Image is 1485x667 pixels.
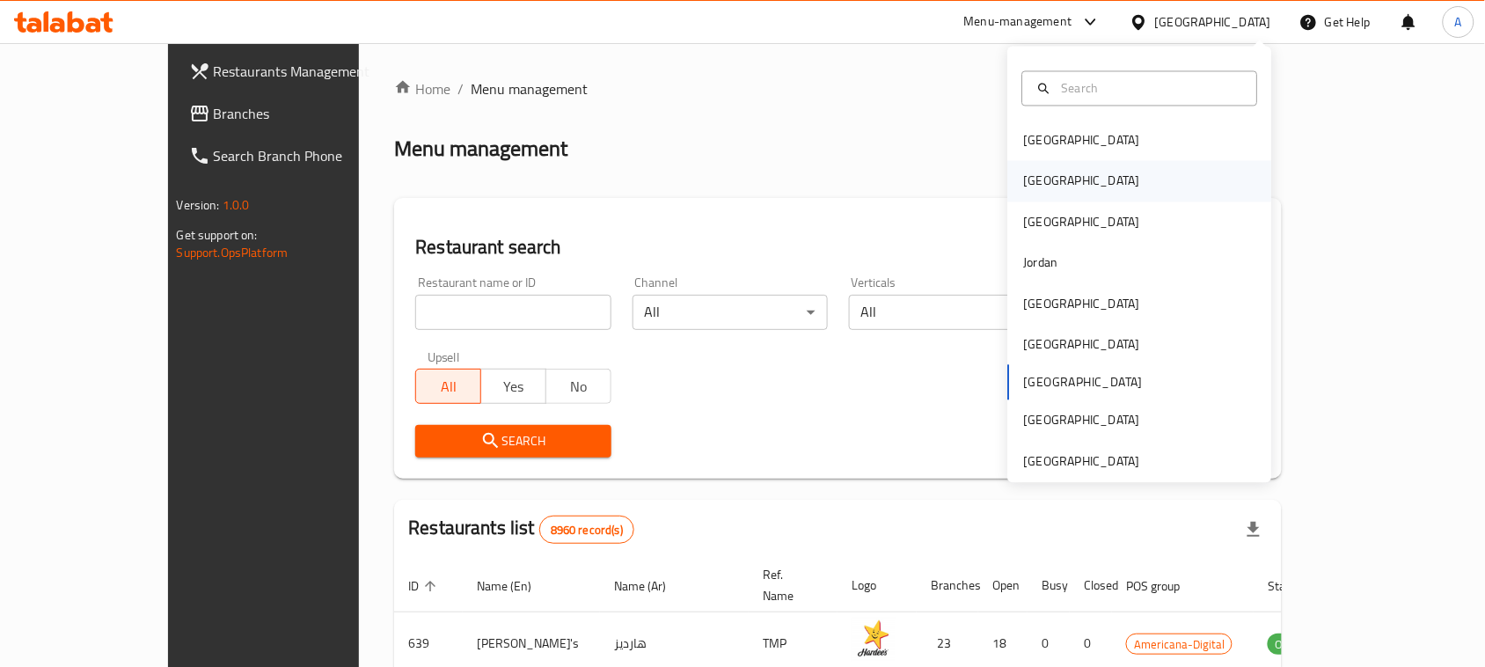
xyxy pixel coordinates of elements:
[1024,253,1058,273] div: Jordan
[539,516,634,544] div: Total records count
[1268,634,1311,655] span: OPEN
[175,135,416,177] a: Search Branch Phone
[852,618,896,662] img: Hardee's
[1028,559,1070,612] th: Busy
[1024,131,1140,150] div: [GEOGRAPHIC_DATA]
[394,78,1282,99] nav: breadcrumb
[1055,78,1247,98] input: Search
[214,61,402,82] span: Restaurants Management
[177,224,258,246] span: Get support on:
[175,50,416,92] a: Restaurants Management
[177,194,220,216] span: Version:
[849,295,1044,330] div: All
[1127,634,1232,655] span: Americana-Digital
[1024,411,1140,430] div: [GEOGRAPHIC_DATA]
[763,564,816,606] span: Ref. Name
[457,78,464,99] li: /
[415,369,481,404] button: All
[477,575,554,597] span: Name (En)
[978,559,1028,612] th: Open
[1024,212,1140,231] div: [GEOGRAPHIC_DATA]
[423,374,474,399] span: All
[917,559,978,612] th: Branches
[1455,12,1462,32] span: A
[394,78,450,99] a: Home
[1126,575,1203,597] span: POS group
[223,194,250,216] span: 1.0.0
[545,369,611,404] button: No
[214,103,402,124] span: Branches
[964,11,1072,33] div: Menu-management
[1155,12,1271,32] div: [GEOGRAPHIC_DATA]
[177,241,289,264] a: Support.OpsPlatform
[1024,172,1140,191] div: [GEOGRAPHIC_DATA]
[633,295,828,330] div: All
[428,351,460,363] label: Upsell
[1024,335,1140,355] div: [GEOGRAPHIC_DATA]
[408,575,442,597] span: ID
[838,559,917,612] th: Logo
[614,575,689,597] span: Name (Ar)
[214,145,402,166] span: Search Branch Phone
[471,78,588,99] span: Menu management
[1233,509,1275,551] div: Export file
[394,135,567,163] h2: Menu management
[175,92,416,135] a: Branches
[429,430,596,452] span: Search
[480,369,546,404] button: Yes
[1268,575,1325,597] span: Status
[415,295,611,330] input: Search for restaurant name or ID..
[1024,294,1140,313] div: [GEOGRAPHIC_DATA]
[1070,559,1112,612] th: Closed
[540,522,633,539] span: 8960 record(s)
[408,515,634,544] h2: Restaurants list
[553,374,604,399] span: No
[488,374,539,399] span: Yes
[415,234,1261,260] h2: Restaurant search
[415,425,611,458] button: Search
[1024,451,1140,471] div: [GEOGRAPHIC_DATA]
